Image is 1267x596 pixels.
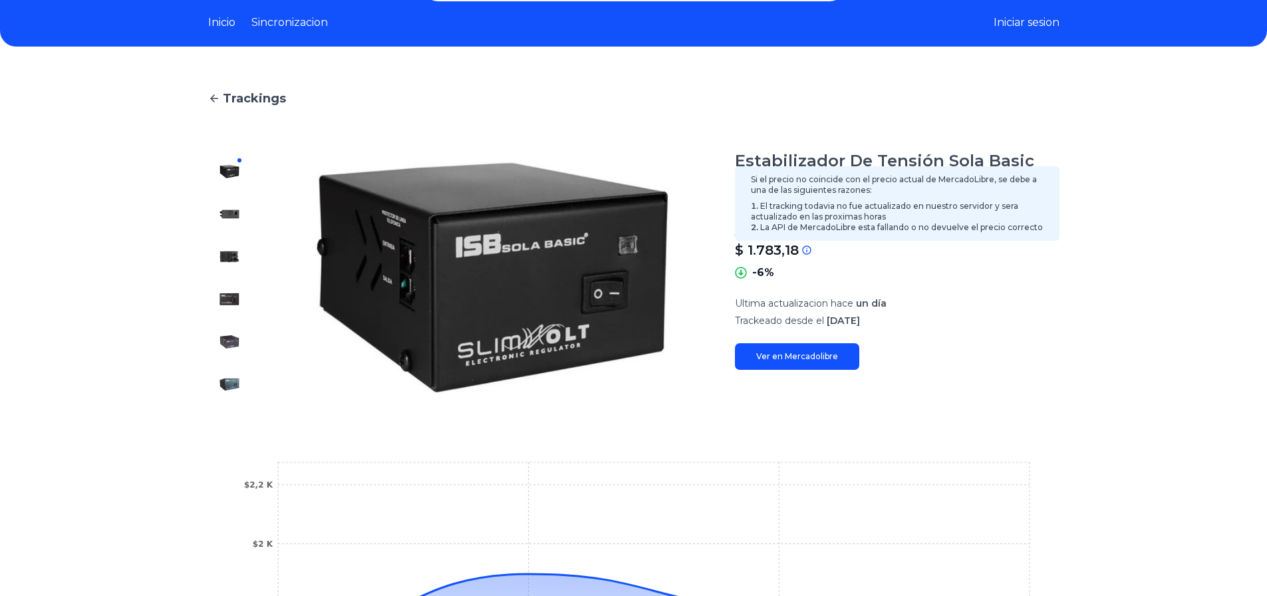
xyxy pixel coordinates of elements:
[994,15,1059,31] button: Iniciar sesion
[251,15,328,31] a: Sincronizacion
[219,374,240,395] img: Estabilizador De Tensión Sola Basic Slimvolt 1300 1300va Entrada De 127v Y Salida De 120v
[735,241,799,259] p: $ 1.783,18
[856,297,887,309] span: un día
[277,150,708,406] img: Estabilizador De Tensión Sola Basic Slimvolt 1300 1300va Entrada De 127v Y Salida De 120v
[751,201,1044,222] li: El tracking todavia no fue actualizado en nuestro servidor y sera actualizado en las proximas horas
[735,343,859,370] a: Ver en Mercadolibre
[827,315,860,327] span: [DATE]
[219,161,240,182] img: Estabilizador De Tensión Sola Basic Slimvolt 1300 1300va Entrada De 127v Y Salida De 120v
[252,539,273,549] tspan: $2 K
[208,89,1059,108] a: Trackings
[751,222,1044,233] li: La API de MercadoLibre esta fallando o no devuelve el precio correcto
[219,331,240,353] img: Estabilizador De Tensión Sola Basic Slimvolt 1300 1300va Entrada De 127v Y Salida De 120v
[219,204,240,225] img: Estabilizador De Tensión Sola Basic Slimvolt 1300 1300va Entrada De 127v Y Salida De 120v
[223,89,286,108] span: Trackings
[751,174,1044,196] p: Si el precio no coincide con el precio actual de MercadoLibre, se debe a una de las siguientes ra...
[735,315,824,327] span: Trackeado desde el
[219,289,240,310] img: Estabilizador De Tensión Sola Basic Slimvolt 1300 1300va Entrada De 127v Y Salida De 120v
[735,150,1059,214] h1: Estabilizador De Tensión Sola Basic Slimvolt 1300 1300va Entrada De 127v Y Salida De 120v
[208,15,235,31] a: Inicio
[243,480,273,490] tspan: $2,2 K
[735,297,853,309] span: Ultima actualizacion hace
[219,246,240,267] img: Estabilizador De Tensión Sola Basic Slimvolt 1300 1300va Entrada De 127v Y Salida De 120v
[752,265,774,281] p: -6%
